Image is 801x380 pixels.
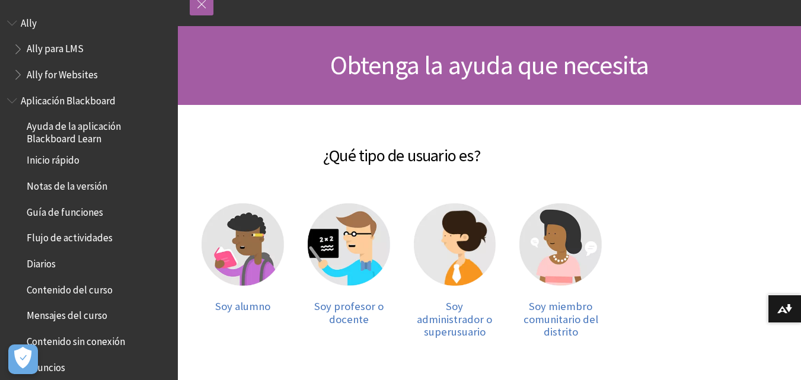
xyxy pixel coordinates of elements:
[27,331,125,347] span: Contenido sin conexión
[202,203,284,286] img: Alumno
[27,39,84,55] span: Ally para LMS
[27,306,107,322] span: Mensajes del curso
[314,299,384,326] span: Soy profesor o docente
[417,299,492,339] span: Soy administrador o superusuario
[414,203,496,339] a: Administrador Soy administrador o superusuario
[21,91,116,107] span: Aplicación Blackboard
[330,49,649,81] span: Obtenga la ayuda que necesita
[21,13,37,29] span: Ally
[190,129,614,168] h2: ¿Qué tipo de usuario es?
[27,202,103,218] span: Guía de funciones
[519,203,602,286] img: Miembro comunitario
[27,176,107,192] span: Notas de la versión
[8,344,38,374] button: Abrir preferencias
[414,203,496,286] img: Administrador
[215,299,270,313] span: Soy alumno
[27,254,56,270] span: Diarios
[519,203,602,339] a: Miembro comunitario Soy miembro comunitario del distrito
[27,357,65,373] span: Anuncios
[7,13,171,85] nav: Book outline for Anthology Ally Help
[524,299,598,339] span: Soy miembro comunitario del distrito
[27,117,170,145] span: Ayuda de la aplicación Blackboard Learn
[27,228,113,244] span: Flujo de actividades
[27,65,98,81] span: Ally for Websites
[308,203,390,286] img: Profesor
[27,280,113,296] span: Contenido del curso
[308,203,390,339] a: Profesor Soy profesor o docente
[27,151,79,167] span: Inicio rápido
[202,203,284,339] a: Alumno Soy alumno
